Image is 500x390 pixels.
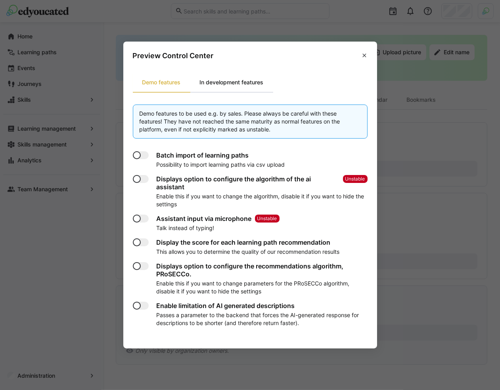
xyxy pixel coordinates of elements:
[157,302,295,310] h4: Enable limitation of AI generated descriptions
[157,311,368,327] p: Passes a parameter to the backend that forces the AI-generated response for descriptions to be sh...
[343,175,368,183] span: Unstable
[133,51,214,60] h3: Preview Control Center
[157,248,340,256] p: This allows you to determine the quality of our recommendation results
[157,262,368,278] h4: Displays option to configure the recommendations algorithm, PRoSECCo.
[133,73,190,92] div: Demo features
[190,73,273,92] div: In development features
[157,192,368,208] p: Enable this if you want to change the algorithm, disable it if you want to hide the settings
[157,280,368,295] p: Enable this if you want to change parameters for the PRoSECCo algorithm, disable it if you want t...
[140,110,361,133] p: Demo features to be used e.g. by sales. Please always be careful with these features! They have n...
[255,215,280,223] span: Unstable
[157,175,340,191] h4: Displays option to configure the algorithm of the ai assistant
[157,151,249,159] h4: Batch import of learning paths
[157,161,285,169] p: Possibility to import learning paths via csv upload
[157,238,331,246] h4: Display the score for each learning path recommendation
[157,224,280,232] p: Talk instead of typing!
[157,215,252,223] h4: Assistant input via microphone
